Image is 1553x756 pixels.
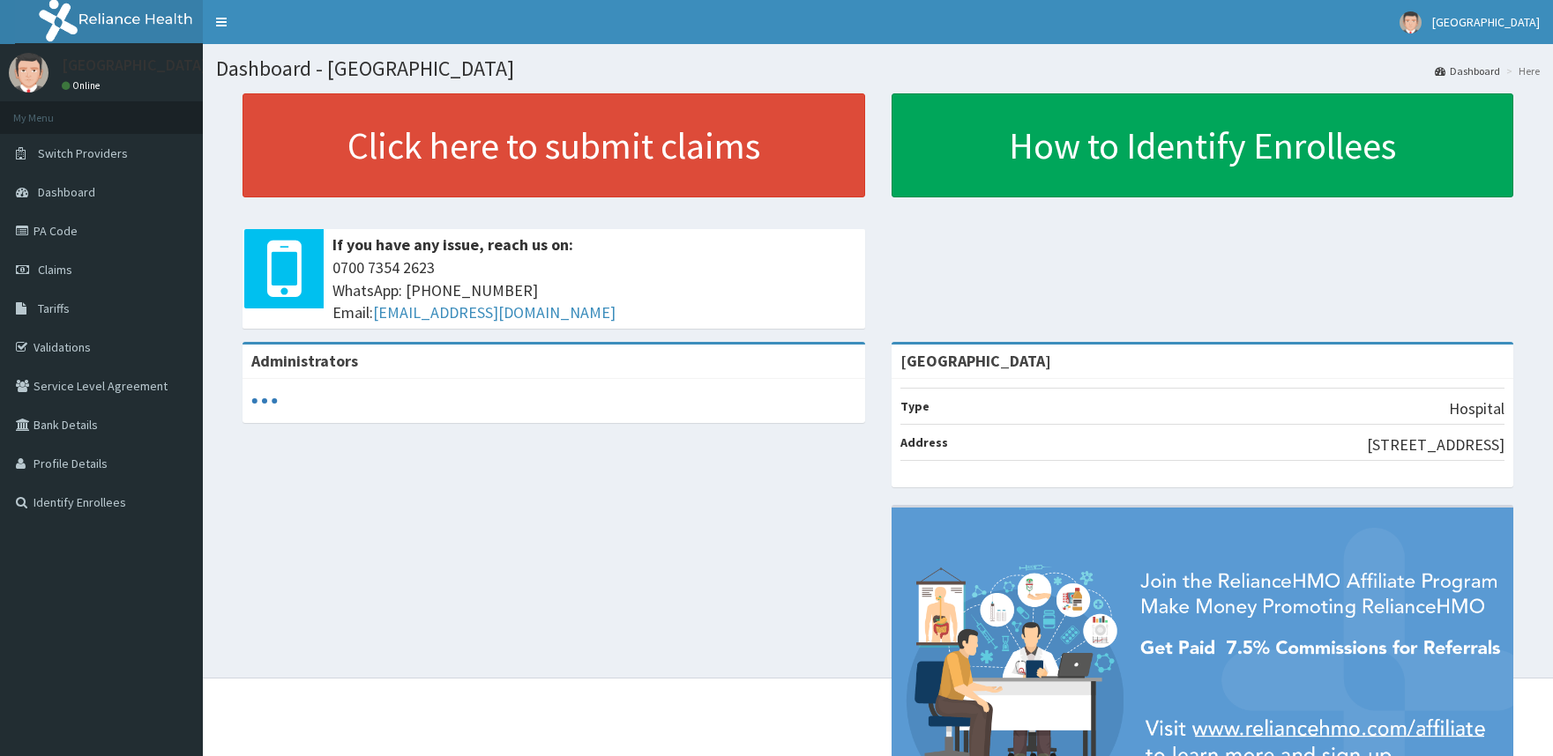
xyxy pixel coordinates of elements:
p: [STREET_ADDRESS] [1367,434,1504,456]
b: Address [900,434,948,450]
p: [GEOGRAPHIC_DATA] [62,57,207,73]
b: Type [900,398,930,414]
h1: Dashboard - [GEOGRAPHIC_DATA] [216,57,1540,80]
svg: audio-loading [251,388,278,414]
span: Switch Providers [38,145,128,161]
strong: [GEOGRAPHIC_DATA] [900,351,1051,371]
span: [GEOGRAPHIC_DATA] [1432,14,1540,30]
a: Dashboard [1435,63,1500,78]
p: Hospital [1449,397,1504,420]
a: How to Identify Enrollees [892,93,1514,197]
span: Tariffs [38,300,70,316]
span: Claims [38,262,72,278]
img: User Image [9,53,49,93]
a: Click here to submit claims [243,93,865,197]
b: If you have any issue, reach us on: [332,234,573,255]
span: Dashboard [38,184,95,200]
b: Administrators [251,351,358,371]
li: Here [1502,63,1540,78]
a: Online [62,79,104,92]
img: User Image [1400,11,1422,33]
span: 0700 7354 2623 WhatsApp: [PHONE_NUMBER] Email: [332,256,856,324]
a: [EMAIL_ADDRESS][DOMAIN_NAME] [373,302,616,322]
